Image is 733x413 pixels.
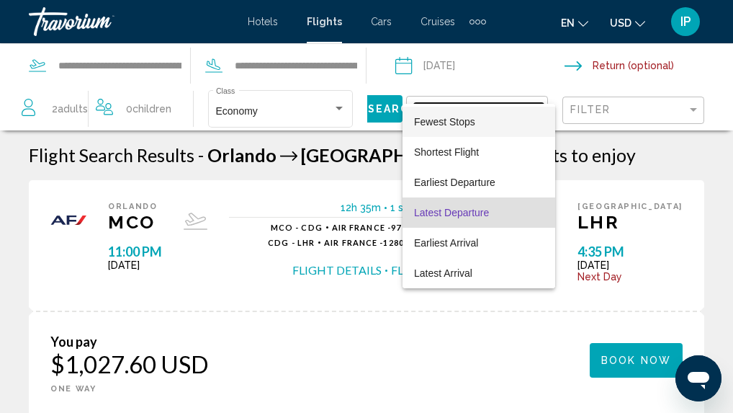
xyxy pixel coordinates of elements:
span: Latest Departure [414,207,489,218]
div: Sort by [403,104,555,288]
span: Latest Arrival [414,267,472,279]
span: Earliest Departure [414,177,495,188]
span: Fewest Stops [414,116,475,128]
iframe: Button to launch messaging window [675,355,721,401]
span: Earliest Arrival [414,237,478,249]
span: Shortest Flight [414,146,479,158]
